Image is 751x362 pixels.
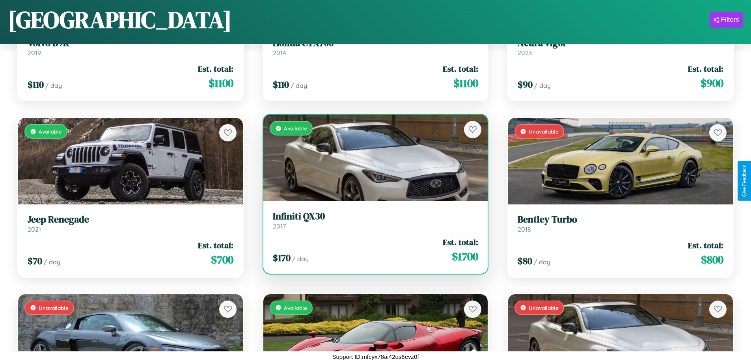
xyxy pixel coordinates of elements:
span: $ 170 [273,251,291,264]
span: 2019 [28,49,41,57]
span: 2017 [273,222,286,230]
div: Filters [721,16,739,24]
span: $ 1100 [453,75,478,91]
span: Est. total: [443,236,478,248]
span: / day [292,255,309,263]
span: Unavailable [39,304,69,311]
p: Support ID: mfcyx78ai42os6evz0f [332,351,419,362]
h1: [GEOGRAPHIC_DATA] [8,4,232,36]
span: 2018 [518,225,531,233]
a: Honda CTX7002014 [273,37,479,57]
span: $ 110 [273,78,289,91]
span: $ 1100 [209,75,233,91]
a: Bentley Turbo2018 [518,214,723,233]
span: Available [39,128,62,135]
span: / day [291,82,307,89]
h3: Bentley Turbo [518,214,723,225]
span: $ 800 [701,252,723,267]
h3: Jeep Renegade [28,214,233,225]
span: Est. total: [443,63,478,74]
span: Est. total: [688,239,723,251]
button: Filters [710,12,743,28]
span: / day [45,82,62,89]
span: $ 70 [28,254,42,267]
span: 2014 [273,49,286,57]
span: $ 80 [518,254,532,267]
a: Jeep Renegade2021 [28,214,233,233]
span: $ 900 [701,75,723,91]
span: 2021 [28,225,41,233]
span: $ 90 [518,78,533,91]
span: $ 1700 [452,249,478,264]
span: / day [534,258,550,266]
div: Give Feedback [742,165,747,197]
span: Available [284,125,307,132]
span: Est. total: [198,239,233,251]
span: Unavailable [529,128,559,135]
a: Volvo B9R2019 [28,37,233,57]
a: Acura Vigor2023 [518,37,723,57]
span: / day [44,258,60,266]
span: Est. total: [688,63,723,74]
span: $ 110 [28,78,44,91]
span: $ 700 [211,252,233,267]
a: Infiniti QX302017 [273,211,479,230]
span: / day [534,82,551,89]
span: Est. total: [198,63,233,74]
span: 2023 [518,49,532,57]
span: Available [284,304,307,311]
span: Unavailable [529,304,559,311]
h3: Infiniti QX30 [273,211,479,222]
